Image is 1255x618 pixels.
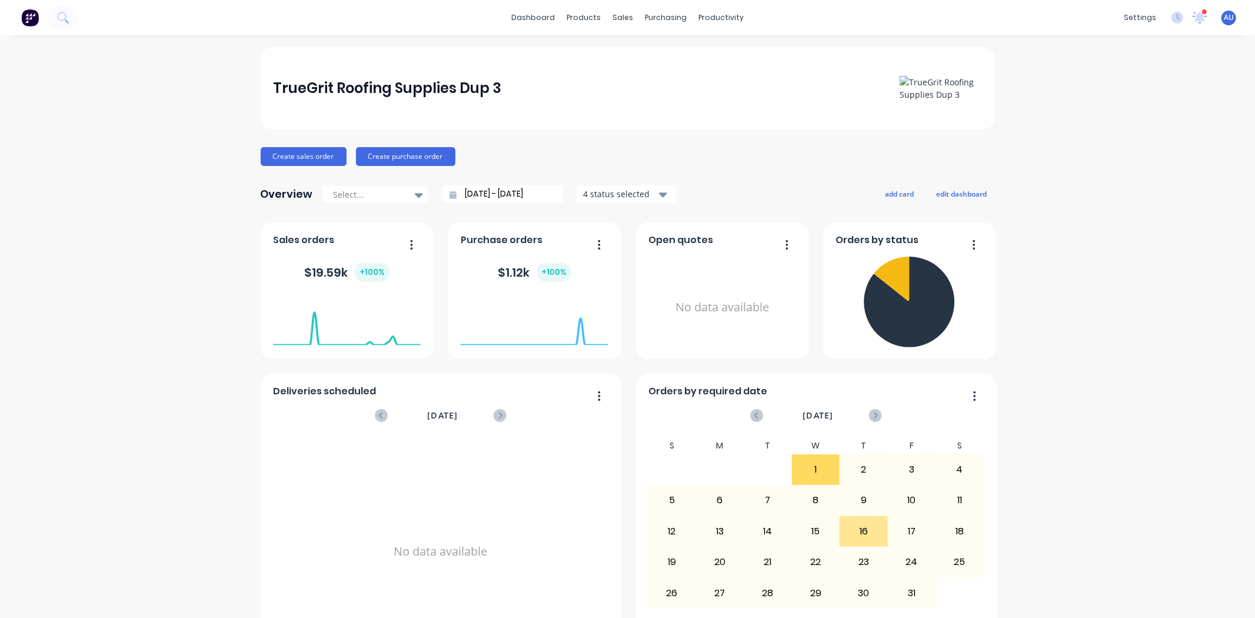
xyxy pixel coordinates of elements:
[261,147,347,166] button: Create sales order
[840,437,888,454] div: T
[840,486,887,515] div: 9
[355,263,390,282] div: + 100 %
[840,517,887,546] div: 16
[356,147,455,166] button: Create purchase order
[583,188,657,200] div: 4 status selected
[936,517,983,546] div: 18
[793,486,840,515] div: 8
[888,578,936,607] div: 31
[697,486,744,515] div: 6
[21,9,39,26] img: Factory
[744,437,792,454] div: T
[792,437,840,454] div: W
[1224,12,1234,23] span: AU
[607,9,639,26] div: sales
[697,578,744,607] div: 27
[498,263,571,282] div: $ 1.12k
[835,233,918,247] span: Orders by status
[803,409,833,422] span: [DATE]
[1118,9,1162,26] div: settings
[304,263,390,282] div: $ 19.59k
[648,547,695,577] div: 19
[793,517,840,546] div: 15
[888,455,936,484] div: 3
[888,437,936,454] div: F
[888,517,936,546] div: 17
[936,437,984,454] div: S
[888,547,936,577] div: 24
[888,486,936,515] div: 10
[793,547,840,577] div: 22
[648,233,713,247] span: Open quotes
[793,455,840,484] div: 1
[648,252,796,363] div: No data available
[648,437,696,454] div: S
[936,547,983,577] div: 25
[537,263,571,282] div: + 100 %
[744,517,791,546] div: 14
[929,186,995,201] button: edit dashboard
[648,578,695,607] div: 26
[696,437,744,454] div: M
[273,77,501,100] div: TrueGrit Roofing Supplies Dup 3
[840,547,887,577] div: 23
[648,517,695,546] div: 12
[900,76,982,101] img: TrueGrit Roofing Supplies Dup 3
[461,233,542,247] span: Purchase orders
[840,578,887,607] div: 30
[697,547,744,577] div: 20
[793,578,840,607] div: 29
[561,9,607,26] div: products
[505,9,561,26] a: dashboard
[840,455,887,484] div: 2
[648,486,695,515] div: 5
[427,409,458,422] span: [DATE]
[744,547,791,577] div: 21
[878,186,922,201] button: add card
[744,578,791,607] div: 28
[273,233,334,247] span: Sales orders
[261,182,313,206] div: Overview
[744,486,791,515] div: 7
[577,185,677,203] button: 4 status selected
[693,9,750,26] div: productivity
[936,455,983,484] div: 4
[639,9,693,26] div: purchasing
[648,384,767,398] span: Orders by required date
[697,517,744,546] div: 13
[936,486,983,515] div: 11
